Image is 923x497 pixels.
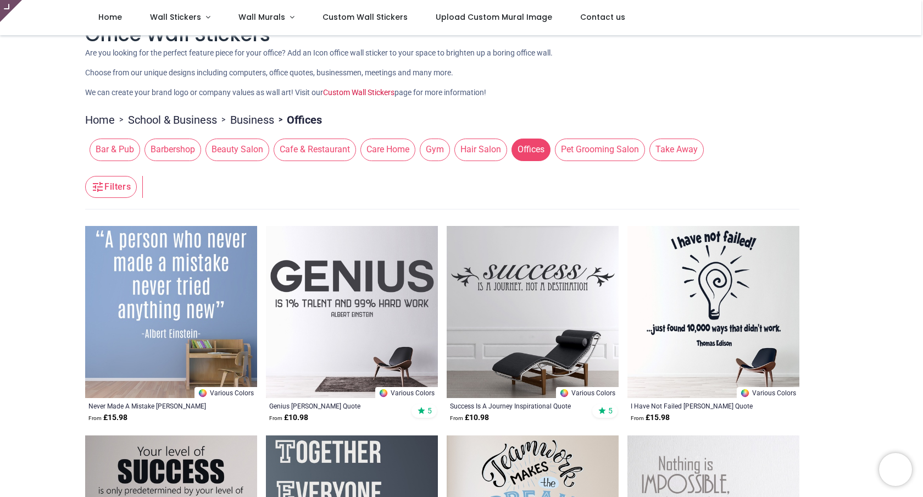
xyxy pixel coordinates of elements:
[511,139,551,161] span: Offices
[88,415,102,421] span: From
[85,226,257,398] img: Never Made A Mistake Einstein Quote Wall Sticker
[427,406,432,416] span: 5
[85,87,838,98] p: We can create your brand logo or company values as wall art! Visit our page for more information!
[627,226,799,398] img: I Have Not Failed Thomas Edison Quote Wall Sticker
[559,388,569,398] img: Color Wheel
[450,139,507,161] button: Hair Salon
[140,139,201,161] button: Barbershop
[608,406,613,416] span: 5
[269,139,356,161] button: Cafe & Restaurant
[85,176,137,198] button: Filters
[201,139,269,161] button: Beauty Salon
[205,139,269,161] span: Beauty Salon
[269,415,282,421] span: From
[230,112,274,128] a: Business
[645,139,704,161] button: Take Away
[194,387,257,398] a: Various Colors
[238,12,285,23] span: Wall Murals
[556,387,619,398] a: Various Colors
[631,415,644,421] span: From
[85,48,838,59] p: Are you looking for the perfect feature piece for your office? Add an Icon office wall sticker to...
[580,12,625,23] span: Contact us
[90,139,140,161] span: Bar & Pub
[737,387,799,398] a: Various Colors
[88,401,221,410] a: Never Made A Mistake [PERSON_NAME] Quote
[150,12,201,23] span: Wall Stickers
[323,88,394,97] a: Custom Wall Stickers
[360,139,415,161] span: Care Home
[436,12,552,23] span: Upload Custom Mural Image
[323,12,408,23] span: Custom Wall Stickers
[85,112,115,128] a: Home
[551,139,645,161] button: Pet Grooming Salon
[274,139,356,161] span: Cafe & Restaurant
[88,412,127,423] strong: £ 15.98
[269,412,308,423] strong: £ 10.98
[269,401,402,410] a: Genius [PERSON_NAME] Quote
[217,114,230,125] span: >
[740,388,750,398] img: Color Wheel
[379,388,388,398] img: Color Wheel
[631,412,670,423] strong: £ 15.98
[420,139,450,161] span: Gym
[356,139,415,161] button: Care Home
[198,388,208,398] img: Color Wheel
[98,12,122,23] span: Home
[266,226,438,398] img: Genius Albert Einstein Quote Wall Sticker
[649,139,704,161] span: Take Away
[274,112,322,128] li: Offices
[447,226,619,398] img: Success Is A Journey Inspirational Quote Wall Sticker - Mod4
[450,415,463,421] span: From
[879,453,912,486] iframe: Brevo live chat
[375,387,438,398] a: Various Colors
[144,139,201,161] span: Barbershop
[454,139,507,161] span: Hair Salon
[415,139,450,161] button: Gym
[450,401,582,410] a: Success Is A Journey Inspirational Quote
[128,112,217,128] a: School & Business
[274,114,287,125] span: >
[555,139,645,161] span: Pet Grooming Salon
[85,68,838,79] p: Choose from our unique designs including computers, office quotes, businessmen, meetings and many...
[115,114,128,125] span: >
[631,401,763,410] a: I Have Not Failed [PERSON_NAME] Quote
[85,139,140,161] button: Bar & Pub
[507,139,551,161] button: Offices
[450,412,489,423] strong: £ 10.98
